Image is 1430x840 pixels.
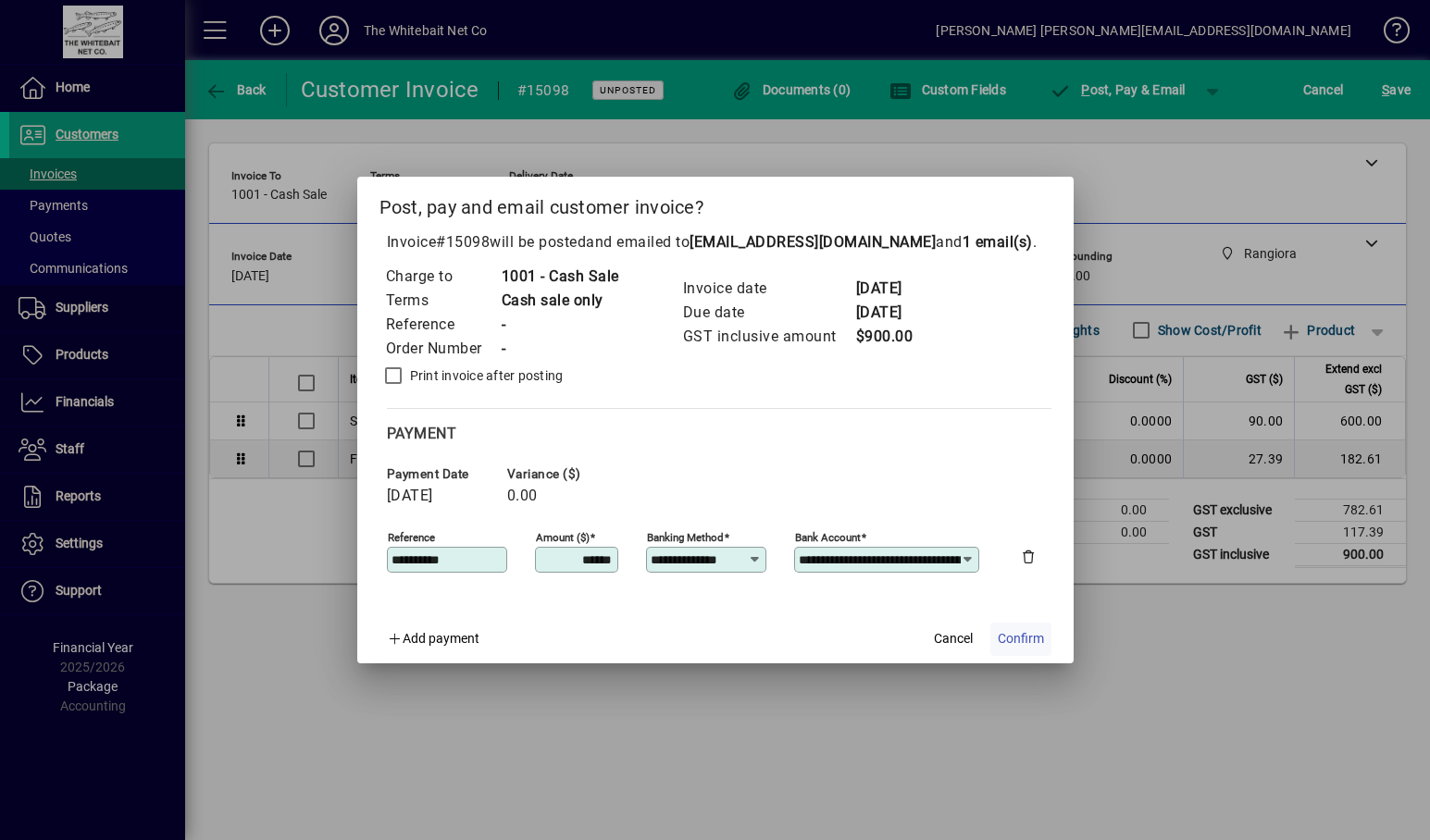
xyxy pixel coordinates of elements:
td: Charge to [385,265,501,289]
span: Confirm [998,629,1044,649]
span: Add payment [403,631,479,646]
td: 1001 - Cash Sale [501,265,619,289]
span: Cancel [934,629,973,649]
mat-label: Banking method [647,530,724,543]
td: - [501,313,619,337]
button: Add payment [379,623,488,656]
td: Order Number [385,337,501,361]
td: Terms [385,289,501,313]
span: #15098 [436,233,490,251]
span: and emailed to [586,233,1033,251]
td: [DATE] [855,301,929,325]
td: - [501,337,619,361]
mat-label: Amount ($) [536,530,590,543]
b: [EMAIL_ADDRESS][DOMAIN_NAME] [690,233,936,251]
b: 1 email(s) [963,233,1033,251]
span: Variance ($) [507,467,618,481]
span: Payment date [387,467,498,481]
span: 0.00 [507,488,538,504]
td: [DATE] [855,277,929,301]
button: Cancel [924,623,983,656]
h2: Post, pay and email customer invoice? [357,177,1074,230]
td: Due date [682,301,855,325]
p: Invoice will be posted . [379,231,1051,253]
td: Cash sale only [501,289,619,313]
td: $900.00 [855,325,929,349]
label: Print invoice after posting [406,366,564,385]
td: Invoice date [682,277,855,301]
span: Payment [387,425,457,442]
mat-label: Bank Account [795,530,861,543]
span: [DATE] [387,488,433,504]
td: GST inclusive amount [682,325,855,349]
mat-label: Reference [388,530,435,543]
td: Reference [385,313,501,337]
button: Confirm [990,623,1051,656]
span: and [936,233,1033,251]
